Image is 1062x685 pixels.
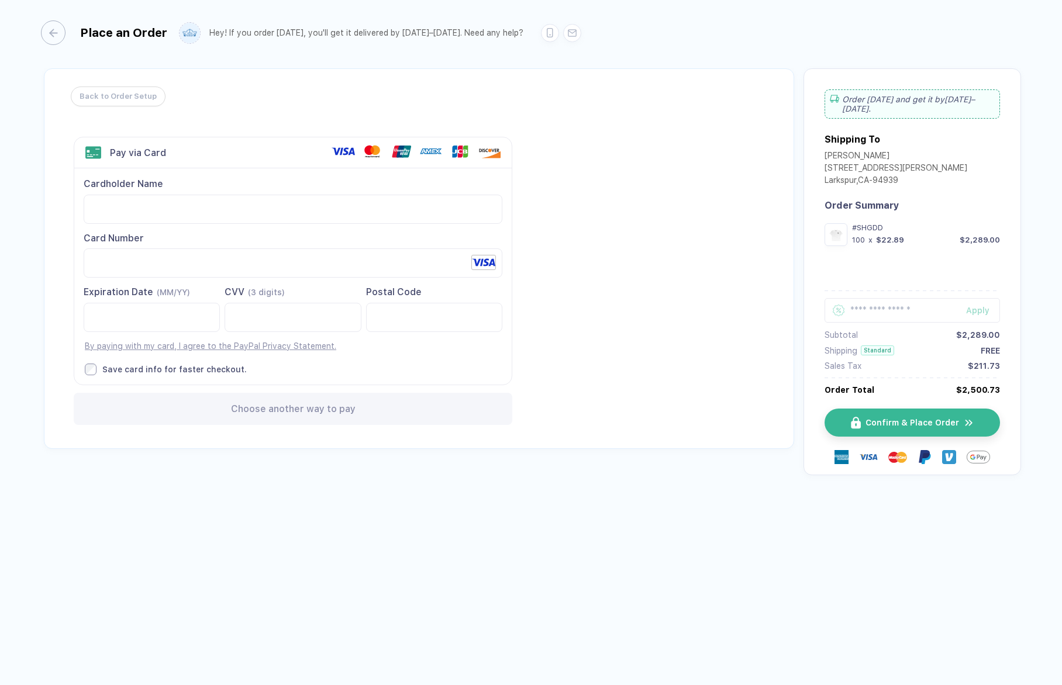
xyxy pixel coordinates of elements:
img: Venmo [942,450,956,464]
div: x [867,236,874,244]
div: $2,289.00 [960,236,1000,244]
iframe: Secure Credit Card Frame - Postal Code [376,303,492,331]
div: Cardholder Name [84,178,502,191]
span: Choose another way to pay [231,403,356,414]
button: Apply [951,298,1000,323]
div: [STREET_ADDRESS][PERSON_NAME] [825,163,967,175]
div: Card Number [84,232,502,245]
div: Order Total [825,385,874,395]
img: visa [859,448,878,466]
div: [PERSON_NAME] [825,151,967,163]
div: Pay via Card [110,147,166,158]
div: $2,289.00 [956,330,1000,340]
button: Back to Order Setup [71,87,165,106]
div: Save card info for faster checkout. [102,364,247,375]
div: Standard [861,345,894,355]
span: Confirm & Place Order [866,418,959,427]
a: By paying with my card, I agree to the PayPal Privacy Statement. [85,341,336,351]
div: Order [DATE] and get it by [DATE]–[DATE] . [825,89,1000,119]
div: Place an Order [80,26,167,40]
div: Sales Tax [825,361,861,371]
span: (3 digits) [248,288,285,297]
div: Order Summary [825,200,1000,211]
iframe: Secure Credit Card Frame - Cardholder Name [94,195,492,223]
div: #SHGDD [852,223,1000,232]
div: $22.89 [876,236,904,244]
div: Expiration Date [84,286,220,299]
img: master-card [888,448,907,466]
div: Hey! If you order [DATE], you'll get it delivered by [DATE]–[DATE]. Need any help? [209,28,523,38]
div: Larkspur , CA - 94939 [825,175,967,188]
img: icon [851,417,861,429]
button: iconConfirm & Place Ordericon [825,409,1000,437]
div: Apply [966,306,1000,315]
img: Paypal [918,450,932,464]
img: GPay [967,445,990,469]
iframe: Secure Credit Card Frame - Expiration Date [94,303,210,331]
div: FREE [981,346,1000,355]
iframe: Secure Credit Card Frame - Credit Card Number [94,249,492,277]
img: 1760479876098njers_nt_front.png [827,226,844,243]
div: CVV [225,286,361,299]
span: Back to Order Setup [80,87,157,106]
iframe: Secure Credit Card Frame - CVV [235,303,351,331]
img: user profile [180,23,200,43]
img: express [835,450,849,464]
div: Shipping To [825,134,880,145]
div: Shipping [825,346,857,355]
div: Subtotal [825,330,858,340]
span: (MM/YY) [157,288,190,297]
img: icon [964,417,974,428]
div: Choose another way to pay [74,393,512,425]
div: 100 [852,236,865,244]
input: Save card info for faster checkout. [85,364,96,375]
div: $211.73 [968,361,1000,371]
div: $2,500.73 [956,385,1000,395]
div: Postal Code [366,286,502,299]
